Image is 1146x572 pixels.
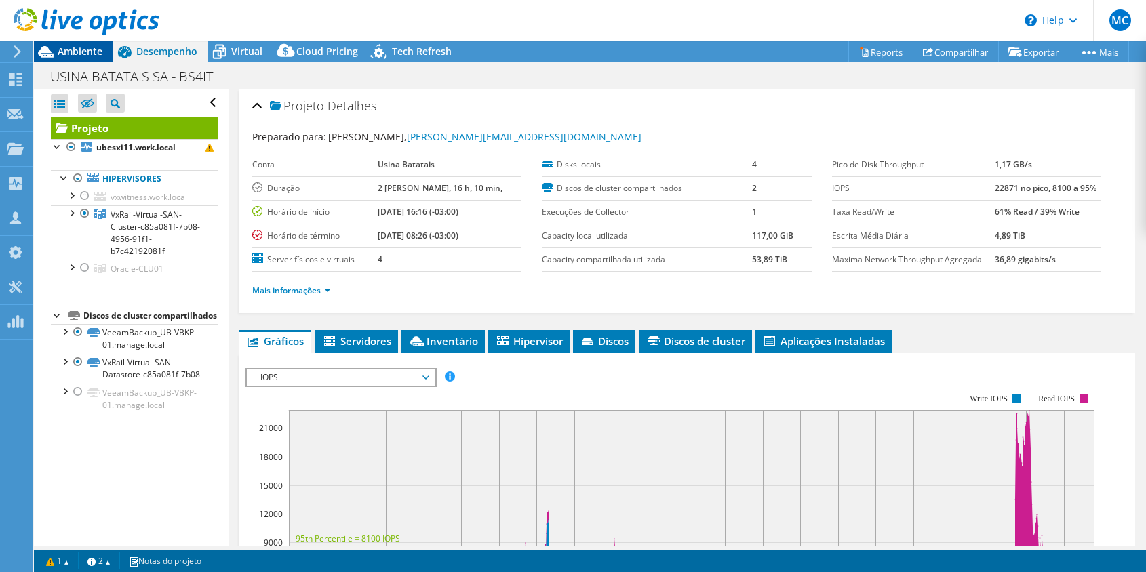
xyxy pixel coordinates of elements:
[832,205,995,219] label: Taxa Read/Write
[495,334,563,348] span: Hipervisor
[254,369,428,386] span: IOPS
[51,188,218,205] a: vxwitness.work.local
[252,182,378,195] label: Duração
[322,334,391,348] span: Servidores
[252,253,378,266] label: Server físicos e virtuais
[752,253,787,265] b: 53,89 TiB
[264,537,283,548] text: 9000
[995,159,1032,170] b: 1,17 GB/s
[752,230,793,241] b: 117,00 GiB
[51,139,218,157] a: ubesxi11.work.local
[542,182,752,195] label: Discos de cluster compartilhados
[296,533,400,544] text: 95th Percentile = 8100 IOPS
[328,130,641,143] span: [PERSON_NAME],
[111,263,163,274] span: Oracle-CLU01
[111,191,187,203] span: vxwitness.work.local
[44,69,234,84] h1: USINA BATATAIS SA - BS4IT
[995,253,1056,265] b: 36,89 gigabits/s
[51,354,218,384] a: VxRail-Virtual-SAN-Datastore-c85a081f-7b08
[328,98,376,114] span: Detalhes
[37,552,79,569] a: 1
[51,205,218,260] a: VxRail-Virtual-SAN-Cluster-c85a081f-7b08-4956-91f1-b7c42192081f
[542,229,752,243] label: Capacity local utilizada
[970,394,1008,403] text: Write IOPS
[542,253,752,266] label: Capacity compartilhada utilizada
[646,334,745,348] span: Discos de cluster
[1038,394,1075,403] text: Read IOPS
[848,41,913,62] a: Reports
[78,552,120,569] a: 2
[378,159,435,170] b: Usina Batatais
[231,45,262,58] span: Virtual
[51,170,218,188] a: Hipervisores
[1069,41,1129,62] a: Mais
[296,45,358,58] span: Cloud Pricing
[995,206,1080,218] b: 61% Read / 39% Write
[995,230,1025,241] b: 4,89 TiB
[58,45,102,58] span: Ambiente
[1109,9,1131,31] span: MC
[51,260,218,277] a: Oracle-CLU01
[752,182,757,194] b: 2
[752,206,757,218] b: 1
[83,308,218,324] div: Discos de cluster compartilhados
[762,334,885,348] span: Aplicações Instaladas
[998,41,1069,62] a: Exportar
[408,334,478,348] span: Inventário
[378,253,382,265] b: 4
[1025,14,1037,26] svg: \n
[252,130,326,143] label: Preparado para:
[136,45,197,58] span: Desempenho
[378,182,502,194] b: 2 [PERSON_NAME], 16 h, 10 min,
[51,384,218,413] a: VeeamBackup_UB-VBKP-01.manage.local
[752,159,757,170] b: 4
[252,229,378,243] label: Horário de término
[832,253,995,266] label: Maxima Network Throughput Agregada
[111,209,200,257] span: VxRail-Virtual-SAN-Cluster-c85a081f-7b08-4956-91f1-b7c42192081f
[259,451,283,463] text: 18000
[119,552,211,569] a: Notas do projeto
[995,182,1096,194] b: 22871 no pico, 8100 a 95%
[259,422,283,434] text: 21000
[259,480,283,491] text: 15000
[913,41,999,62] a: Compartilhar
[392,45,452,58] span: Tech Refresh
[96,142,176,153] b: ubesxi11.work.local
[252,205,378,219] label: Horário de início
[407,130,641,143] a: [PERSON_NAME][EMAIL_ADDRESS][DOMAIN_NAME]
[580,334,629,348] span: Discos
[542,205,752,219] label: Execuções de Collector
[51,324,218,354] a: VeeamBackup_UB-VBKP-01.manage.local
[51,117,218,139] a: Projeto
[832,158,995,171] label: Pico de Disk Throughput
[832,182,995,195] label: IOPS
[832,229,995,243] label: Escrita Média Diária
[259,508,283,520] text: 12000
[378,230,458,241] b: [DATE] 08:26 (-03:00)
[252,158,378,171] label: Conta
[378,206,458,218] b: [DATE] 16:16 (-03:00)
[542,158,752,171] label: Disks locais
[245,334,304,348] span: Gráficos
[270,100,324,113] span: Projeto
[252,285,331,296] a: Mais informações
